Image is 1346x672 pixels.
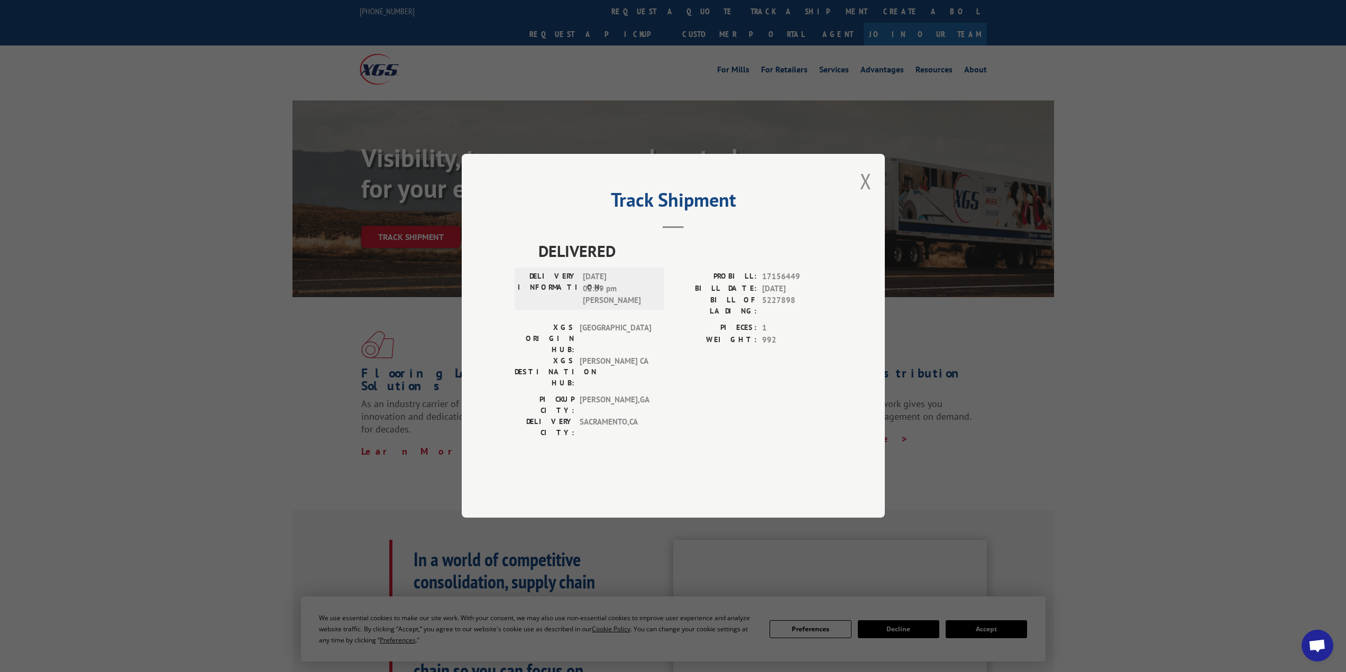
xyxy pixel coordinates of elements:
[515,394,574,417] label: PICKUP CITY:
[762,283,832,295] span: [DATE]
[673,271,757,283] label: PROBILL:
[762,295,832,317] span: 5227898
[762,323,832,335] span: 1
[673,283,757,295] label: BILL DATE:
[673,295,757,317] label: BILL OF LADING:
[515,192,832,213] h2: Track Shipment
[673,323,757,335] label: PIECES:
[860,167,872,195] button: Close modal
[518,271,578,307] label: DELIVERY INFORMATION:
[538,240,832,263] span: DELIVERED
[515,356,574,389] label: XGS DESTINATION HUB:
[762,271,832,283] span: 17156449
[583,271,654,307] span: [DATE] 02:59 pm [PERSON_NAME]
[580,356,651,389] span: [PERSON_NAME] CA
[580,394,651,417] span: [PERSON_NAME] , GA
[673,334,757,346] label: WEIGHT:
[762,334,832,346] span: 992
[515,417,574,439] label: DELIVERY CITY:
[580,417,651,439] span: SACRAMENTO , CA
[580,323,651,356] span: [GEOGRAPHIC_DATA]
[515,323,574,356] label: XGS ORIGIN HUB:
[1302,630,1333,661] div: Open chat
